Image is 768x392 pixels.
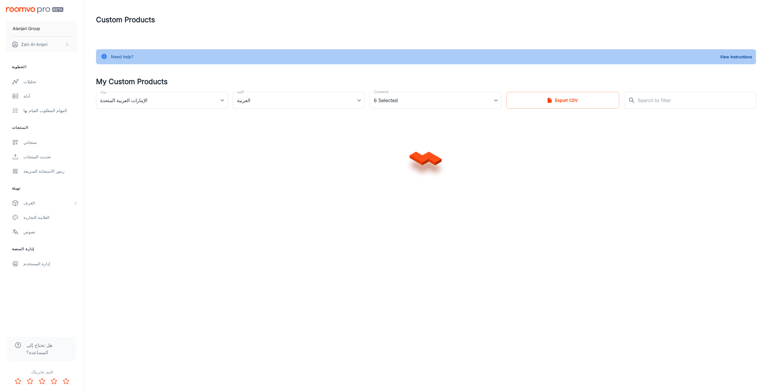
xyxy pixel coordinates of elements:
label: Columns [374,89,389,94]
button: View Instructions [718,52,754,61]
div: العربية [233,92,365,109]
div: تحليلات [23,78,78,85]
div: العلامة التجارية [23,214,78,221]
div: منتجاتي [23,139,78,146]
button: Alanjari Group [6,21,78,36]
p: Alanjari Group [13,25,40,32]
p: Zain Al-Anjari [21,41,47,48]
div: نصوص [23,229,78,235]
input: Search to filter [638,92,756,109]
img: Roomvo PRO Beta [6,7,63,14]
div: المهام المطلوب القيام بها [23,107,78,114]
button: Zain Al-Anjari [6,37,78,52]
div: تحديث المنتجات [23,153,78,160]
div: Need help? [111,51,133,62]
div: 6 Selected [370,92,502,109]
button: Export CSV [506,92,619,109]
label: اللغة [237,89,244,94]
div: رموز الاستجابة السريعة [23,168,78,175]
h1: Custom Products [96,14,155,25]
label: دولة [100,89,107,94]
div: الإمارات العربية المتحدة [96,92,228,109]
h4: My Custom Products [96,76,756,87]
div: أدلة [23,93,78,99]
div: الغرف [23,200,73,206]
